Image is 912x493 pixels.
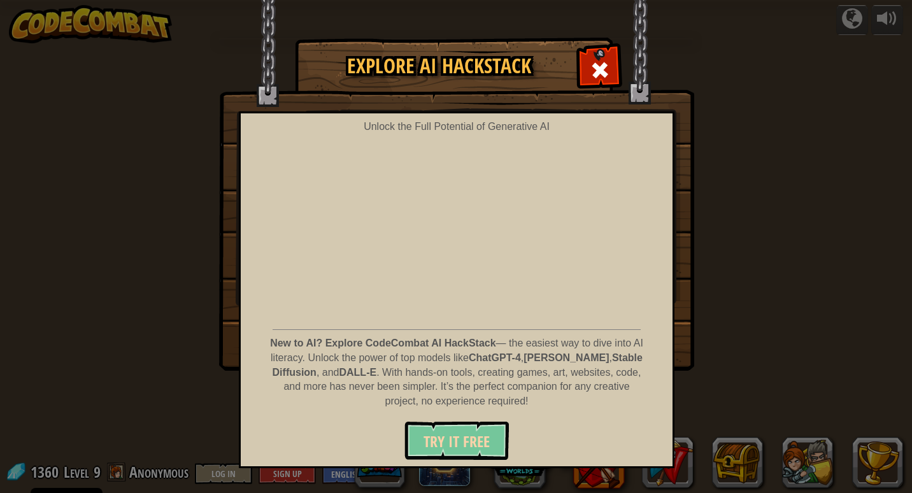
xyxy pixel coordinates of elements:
button: Try It Free [404,422,509,460]
strong: Stable Diffusion [273,352,643,378]
strong: ChatGPT-4 [469,352,521,363]
strong: [PERSON_NAME] [524,352,609,363]
strong: DALL-E [339,367,376,378]
p: — the easiest way to dive into AI literacy. Unlock the power of top models like , , , and . With ... [268,336,645,409]
strong: New to AI? Explore CodeCombat AI HackStack [270,338,495,348]
div: Unlock the Full Potential of Generative AI [247,120,666,134]
h1: Explore AI HackStack [308,55,569,77]
span: Try It Free [424,431,490,452]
